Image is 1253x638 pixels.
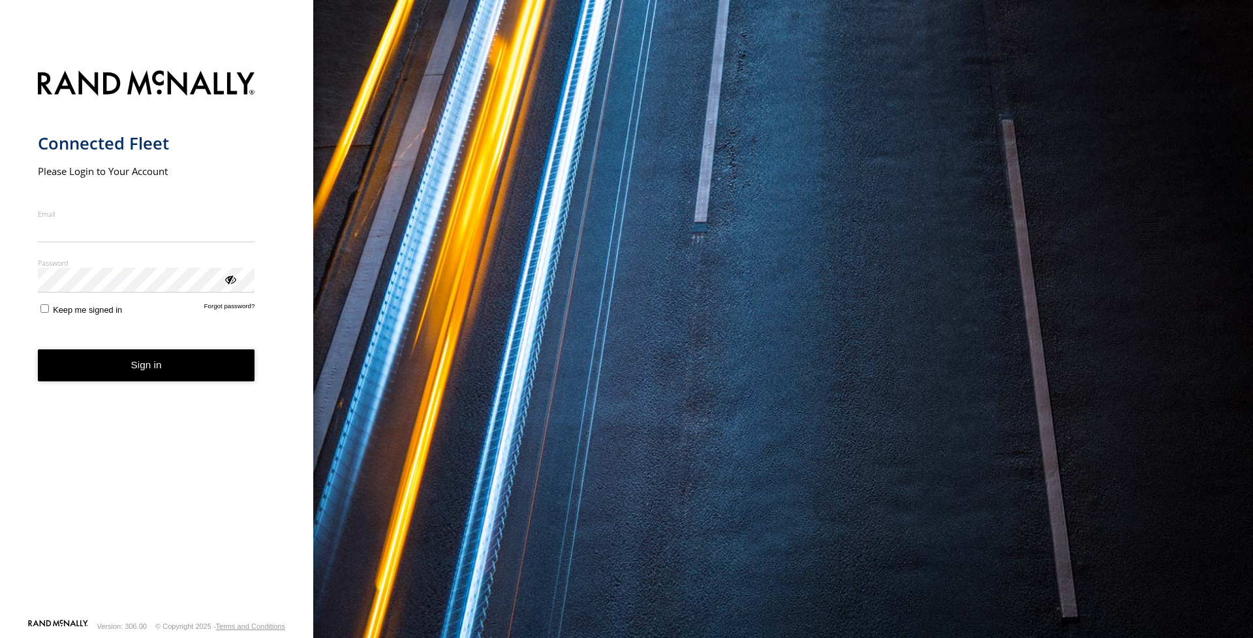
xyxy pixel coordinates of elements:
[38,349,255,381] button: Sign in
[38,165,255,178] h2: Please Login to Your Account
[97,622,147,630] div: Version: 306.00
[28,620,88,633] a: Visit our Website
[53,305,122,315] span: Keep me signed in
[38,209,255,219] label: Email
[40,304,49,313] input: Keep me signed in
[204,302,255,315] a: Forgot password?
[223,272,236,285] div: ViewPassword
[38,258,255,268] label: Password
[38,133,255,154] h1: Connected Fleet
[38,68,255,101] img: Rand McNally
[38,63,276,618] form: main
[216,622,285,630] a: Terms and Conditions
[155,622,285,630] div: © Copyright 2025 -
